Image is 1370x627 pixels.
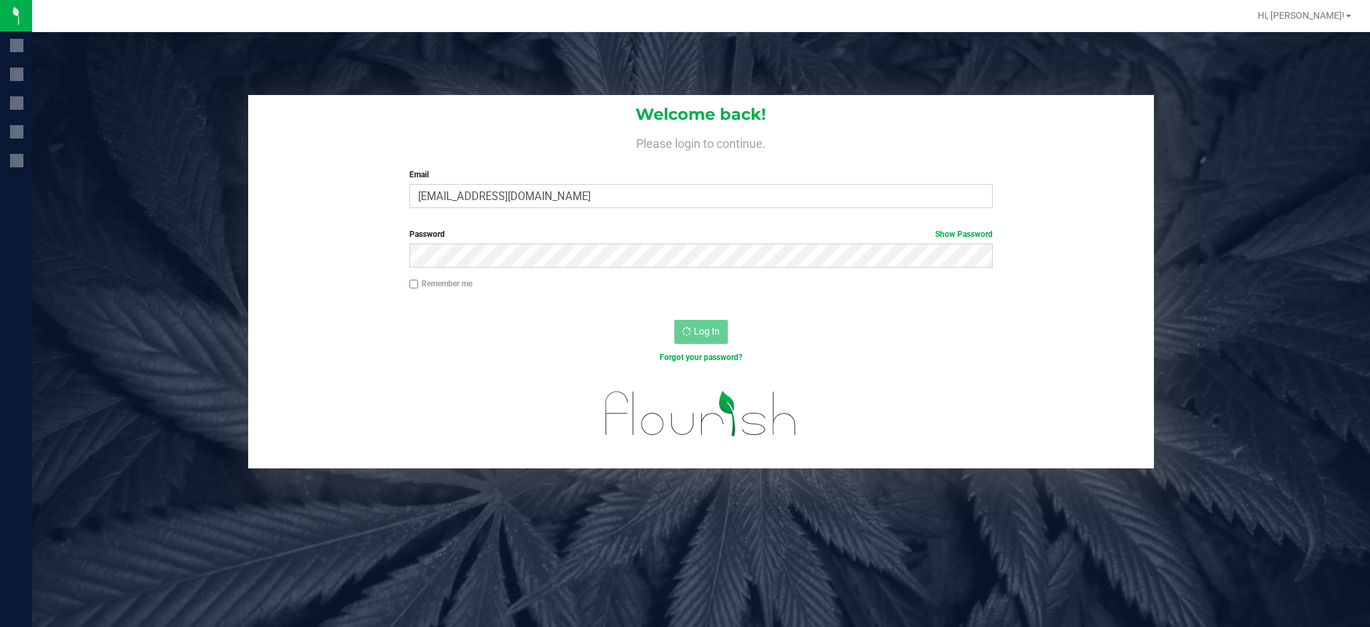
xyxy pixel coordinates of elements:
[1258,10,1345,21] span: Hi, [PERSON_NAME]!
[248,134,1153,150] h4: Please login to continue.
[674,320,728,344] button: Log In
[694,326,720,337] span: Log In
[409,280,419,289] input: Remember me
[935,230,993,239] a: Show Password
[409,278,472,290] label: Remember me
[660,353,743,362] a: Forgot your password?
[409,169,993,181] label: Email
[248,106,1153,123] h1: Welcome back!
[588,377,814,450] img: flourish_logo.svg
[409,230,445,239] span: Password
